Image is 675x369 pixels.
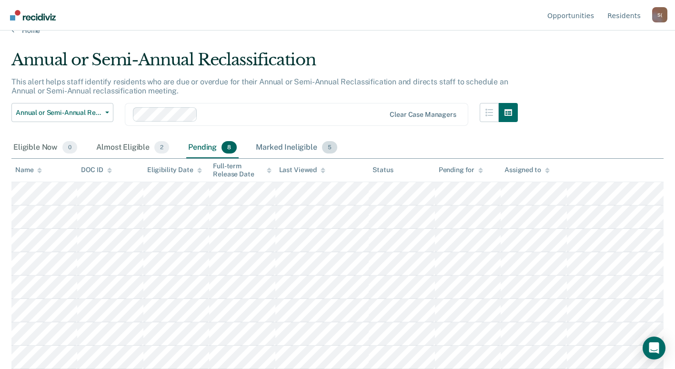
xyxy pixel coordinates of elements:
[11,50,518,77] div: Annual or Semi-Annual Reclassification
[11,77,508,95] p: This alert helps staff identify residents who are due or overdue for their Annual or Semi-Annual ...
[254,137,339,158] div: Marked Ineligible5
[94,137,171,158] div: Almost Eligible2
[504,166,549,174] div: Assigned to
[390,111,456,119] div: Clear case managers
[373,166,393,174] div: Status
[81,166,111,174] div: DOC ID
[322,141,337,154] span: 5
[62,141,77,154] span: 0
[10,10,56,20] img: Recidiviz
[652,7,667,22] button: Profile dropdown button
[11,103,113,122] button: Annual or Semi-Annual Reclassification
[213,162,271,178] div: Full-term Release Date
[147,166,202,174] div: Eligibility Date
[16,109,101,117] span: Annual or Semi-Annual Reclassification
[154,141,169,154] span: 2
[652,7,667,22] div: S (
[222,141,237,154] span: 8
[439,166,483,174] div: Pending for
[279,166,325,174] div: Last Viewed
[643,337,665,359] div: Open Intercom Messenger
[11,137,79,158] div: Eligible Now0
[15,166,42,174] div: Name
[186,137,239,158] div: Pending8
